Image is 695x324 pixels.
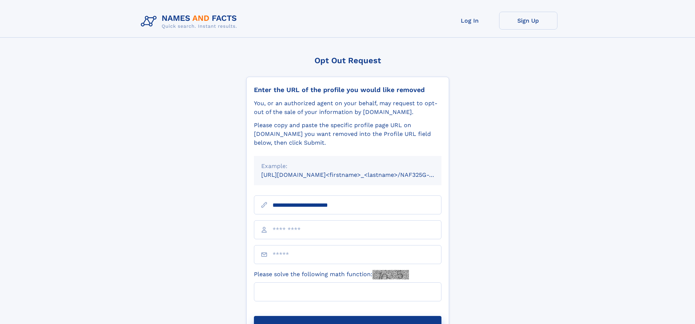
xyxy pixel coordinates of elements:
a: Log In [441,12,499,30]
div: Please copy and paste the specific profile page URL on [DOMAIN_NAME] you want removed into the Pr... [254,121,441,147]
a: Sign Up [499,12,557,30]
div: You, or an authorized agent on your behalf, may request to opt-out of the sale of your informatio... [254,99,441,117]
label: Please solve the following math function: [254,270,409,279]
div: Opt Out Request [246,56,449,65]
small: [URL][DOMAIN_NAME]<firstname>_<lastname>/NAF325G-xxxxxxxx [261,171,455,178]
img: Logo Names and Facts [138,12,243,31]
div: Enter the URL of the profile you would like removed [254,86,441,94]
div: Example: [261,162,434,171]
